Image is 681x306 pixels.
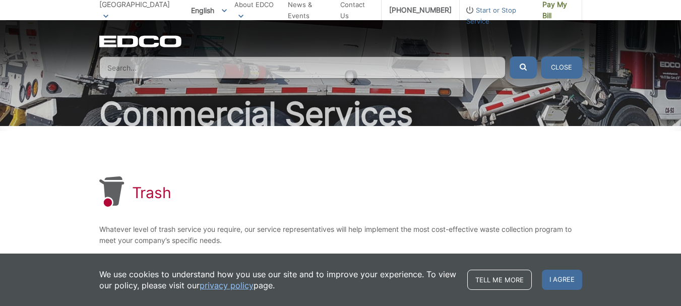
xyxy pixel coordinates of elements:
[99,269,457,291] p: We use cookies to understand how you use our site and to improve your experience. To view our pol...
[99,56,506,79] input: Search
[200,280,254,291] a: privacy policy
[542,270,582,290] span: I agree
[99,224,582,246] p: Whatever level of trash service you require, our service representatives will help implement the ...
[541,56,582,79] button: Close
[132,183,172,202] h1: Trash
[99,98,582,130] h2: Commercial Services
[467,270,532,290] a: Tell me more
[99,35,183,47] a: EDCD logo. Return to the homepage.
[510,56,537,79] button: Submit the search query.
[183,2,234,19] span: English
